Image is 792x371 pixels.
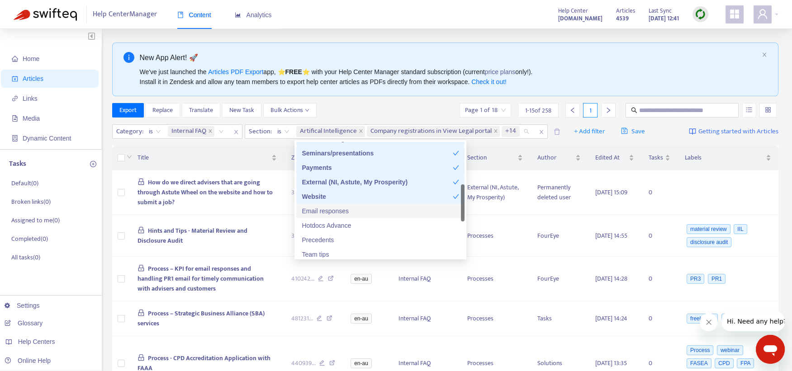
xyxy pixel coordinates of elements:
[700,313,718,331] iframe: Close message
[11,234,48,244] p: Completed ( 0 )
[177,12,184,18] span: book
[460,170,530,215] td: External (NI, Astute, My Prosperity)
[291,314,313,324] span: 481231 ...
[689,128,696,135] img: image-link
[687,274,704,284] span: PR3
[140,52,759,63] div: New App Alert! 🚀
[558,6,588,16] span: Help Center
[112,103,144,117] button: Export
[182,103,220,117] button: Translate
[90,161,96,167] span: plus-circle
[530,215,588,257] td: FourEye
[284,146,344,170] th: Zendesk ID
[23,75,43,82] span: Articles
[296,233,465,247] div: Precedents
[460,257,530,301] td: Processes
[229,105,254,115] span: New Task
[530,170,588,215] td: Permanently deleted user
[616,6,635,16] span: Articles
[485,68,516,75] a: price plans
[23,95,38,102] span: Links
[296,189,465,204] div: Website
[460,215,530,257] td: Processes
[367,126,500,137] span: Company registrations in View Legal portal
[263,103,317,117] button: Bulk Actionsdown
[687,224,730,234] span: material review
[695,9,706,20] img: sync.dc5367851b00ba804db3.png
[649,153,663,163] span: Tasks
[536,127,547,137] span: close
[291,274,314,284] span: 410242 ...
[614,124,652,139] button: saveSave
[453,193,459,200] span: check
[296,146,465,160] div: Seminars/presentations
[595,273,627,284] span: [DATE] 14:28
[525,106,551,115] span: 1 - 15 of 258
[208,129,213,134] span: close
[746,107,752,113] span: unordered-list
[291,358,316,368] span: 440939 ...
[11,197,51,207] p: Broken links ( 0 )
[762,52,767,57] span: close
[641,257,678,301] td: 0
[742,103,756,117] button: unordered-list
[649,14,679,23] strong: [DATE] 12:41
[595,153,627,163] span: Edited At
[595,358,627,368] span: [DATE] 13:35
[302,177,453,187] div: External (NI, Astute, My Prosperity)
[138,153,270,163] span: Title
[493,129,498,134] span: close
[113,125,145,138] span: Category :
[649,6,672,16] span: Last Sync
[641,146,678,170] th: Tasks
[138,309,145,316] span: lock
[616,14,629,23] strong: 4539
[235,12,241,18] span: area-chart
[130,146,284,170] th: Title
[621,126,645,137] span: Save
[296,247,465,262] div: Team tips
[467,153,515,163] span: Section
[296,160,465,175] div: Payments
[291,153,329,163] span: Zendesk ID
[471,78,507,85] a: Check it out!
[569,107,576,113] span: left
[302,163,453,173] div: Payments
[641,170,678,215] td: 0
[127,154,132,160] span: down
[5,357,51,364] a: Online Help
[208,68,263,75] a: Articles PDF Export
[12,75,18,82] span: account-book
[588,146,642,170] th: Edited At
[5,302,40,309] a: Settings
[370,126,492,137] span: Company registrations in View Legal portal
[641,215,678,257] td: 0
[93,6,157,23] span: Help Center Manager
[119,105,137,115] span: Export
[505,126,516,137] span: +14
[138,354,145,361] span: lock
[757,9,768,19] span: user
[721,311,785,331] iframe: Message from company
[685,153,764,163] span: Labels
[277,125,289,138] span: is
[302,192,453,202] div: Website
[687,345,713,355] span: Process
[138,263,264,294] span: Process – KPI for email responses and handling PR1 email for timely communication with advisers a...
[23,115,40,122] span: Media
[687,237,731,247] span: disclosure audit
[177,11,211,19] span: Content
[9,159,26,169] p: Tasks
[138,308,265,329] span: Process – Strategic Business Alliance (SBA) services
[453,150,459,156] span: check
[296,204,465,218] div: Email responses
[305,108,309,113] span: down
[391,301,460,336] td: Internal FAQ
[631,107,637,113] span: search
[351,274,372,284] span: en-au
[302,206,459,216] div: Email responses
[12,95,18,102] span: link
[149,125,161,138] span: is
[138,226,145,234] span: lock
[12,115,18,122] span: file-image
